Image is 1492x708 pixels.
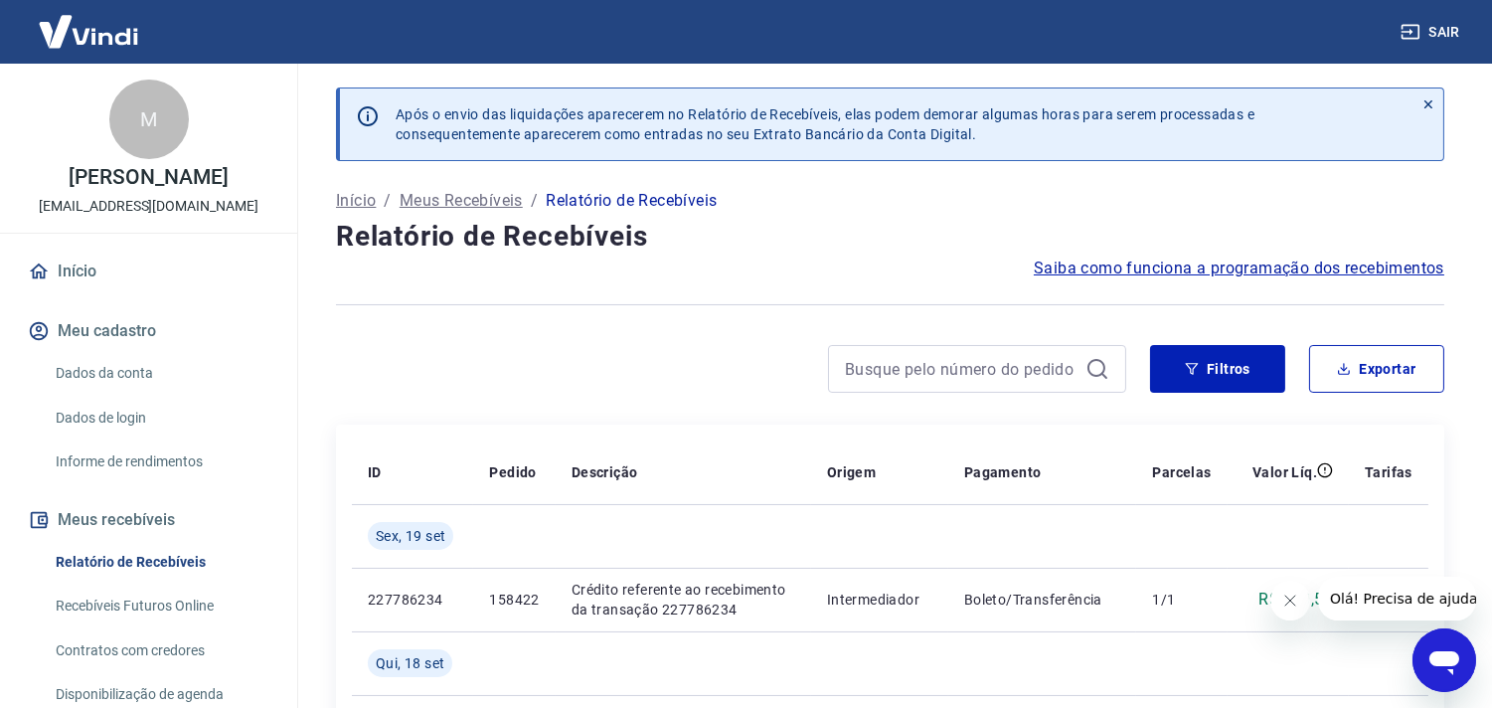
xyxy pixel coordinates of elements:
p: Crédito referente ao recebimento da transação 227786234 [572,580,795,619]
iframe: Mensagem da empresa [1318,577,1476,620]
p: [PERSON_NAME] [69,167,228,188]
a: Contratos com credores [48,630,273,671]
p: 158422 [489,590,539,610]
p: / [384,189,391,213]
img: Vindi [24,1,153,62]
a: Relatório de Recebíveis [48,542,273,583]
p: Após o envio das liquidações aparecerem no Relatório de Recebíveis, elas podem demorar algumas ho... [396,104,1254,144]
button: Exportar [1309,345,1444,393]
p: Relatório de Recebíveis [546,189,717,213]
button: Filtros [1150,345,1285,393]
span: Olá! Precisa de ajuda? [12,14,167,30]
p: / [531,189,538,213]
a: Início [24,250,273,293]
p: Pagamento [964,462,1042,482]
div: M [109,80,189,159]
p: Boleto/Transferência [964,590,1121,610]
p: Parcelas [1152,462,1211,482]
p: 227786234 [368,590,457,610]
p: Tarifas [1365,462,1412,482]
span: Qui, 18 set [376,653,444,673]
a: Dados de login [48,398,273,439]
a: Informe de rendimentos [48,442,273,482]
p: Pedido [489,462,536,482]
p: 1/1 [1152,590,1211,610]
p: Intermediador [827,590,932,610]
a: Dados da conta [48,353,273,394]
span: Sex, 19 set [376,526,445,546]
p: R$ 200,55 [1259,588,1334,612]
iframe: Botão para abrir a janela de mensagens [1412,628,1476,692]
p: Valor Líq. [1252,462,1317,482]
iframe: Fechar mensagem [1270,581,1310,620]
button: Meu cadastro [24,309,273,353]
a: Recebíveis Futuros Online [48,586,273,626]
button: Sair [1397,14,1468,51]
p: ID [368,462,382,482]
button: Meus recebíveis [24,498,273,542]
p: [EMAIL_ADDRESS][DOMAIN_NAME] [39,196,258,217]
p: Descrição [572,462,638,482]
a: Meus Recebíveis [400,189,523,213]
p: Origem [827,462,876,482]
a: Saiba como funciona a programação dos recebimentos [1034,257,1444,280]
a: Início [336,189,376,213]
input: Busque pelo número do pedido [845,354,1078,384]
h4: Relatório de Recebíveis [336,217,1444,257]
